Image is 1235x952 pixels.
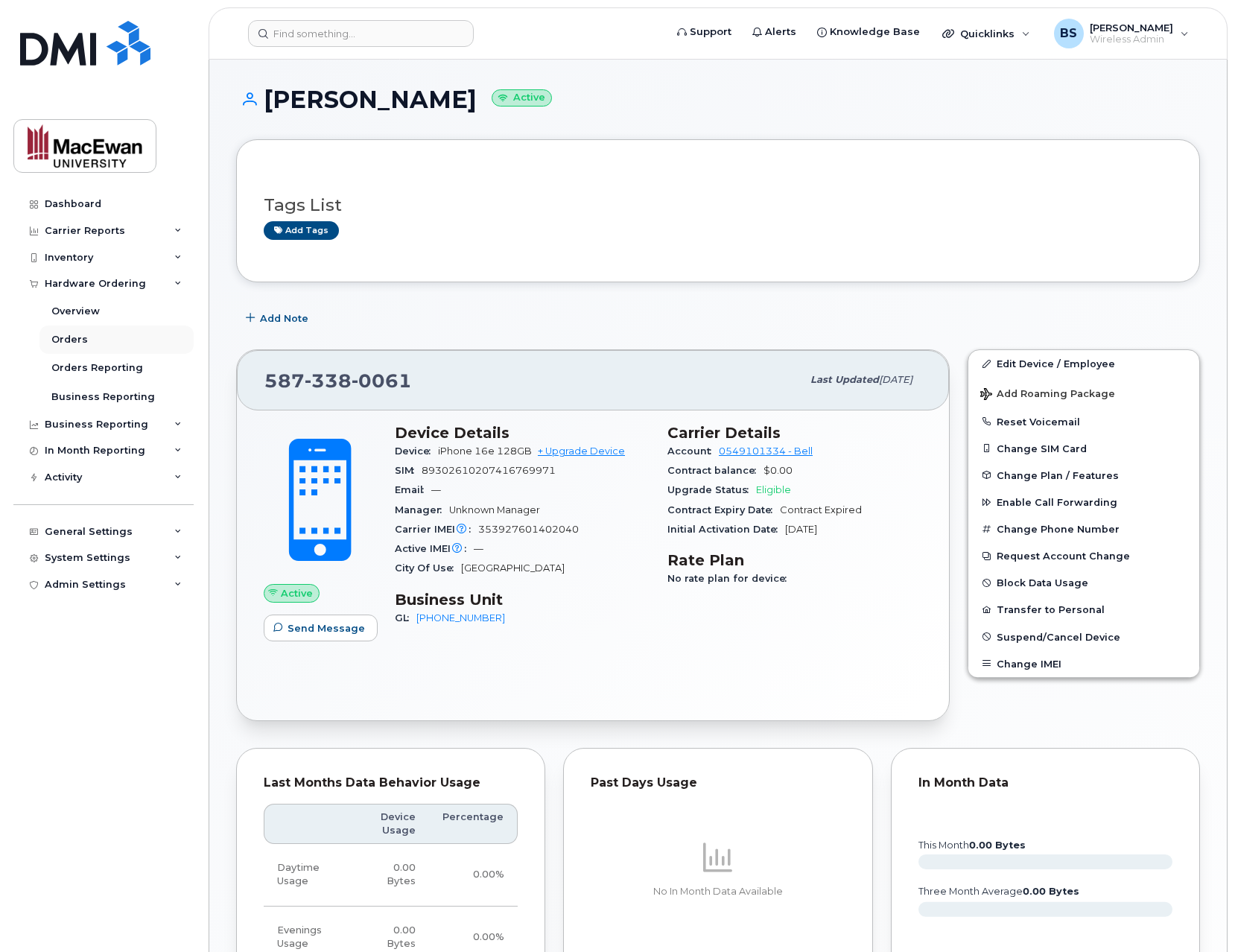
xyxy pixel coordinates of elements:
[260,311,308,326] span: Add Note
[395,484,431,495] span: Email
[968,650,1199,677] button: Change IMEI
[288,621,365,635] span: Send Message
[667,524,785,535] span: Initial Activation Date
[968,378,1199,408] button: Add Roaming Package
[264,775,518,790] div: Last Months Data Behavior Usage
[968,569,1199,596] button: Block Data Usage
[305,369,352,392] span: 338
[763,465,793,476] span: $0.00
[492,89,552,107] small: Active
[352,844,429,907] td: 0.00 Bytes
[461,562,565,574] span: [GEOGRAPHIC_DATA]
[352,804,429,845] th: Device Usage
[395,445,438,457] span: Device
[395,524,478,535] span: Carrier IMEI
[431,484,441,495] span: —
[997,469,1119,480] span: Change Plan / Features
[968,596,1199,623] button: Transfer to Personal
[968,489,1199,515] button: Enable Call Forwarding
[968,623,1199,650] button: Suspend/Cancel Device
[667,445,719,457] span: Account
[667,551,922,569] h3: Rate Plan
[719,445,813,457] a: 0549101334 - Bell
[416,612,505,623] a: [PHONE_NUMBER]
[478,524,579,535] span: 353927601402040
[438,445,532,457] span: iPhone 16e 128GB
[395,424,650,442] h3: Device Details
[264,369,412,392] span: 587
[1023,886,1079,897] tspan: 0.00 Bytes
[879,374,912,385] span: [DATE]
[236,86,1200,112] h1: [PERSON_NAME]
[969,840,1026,851] tspan: 0.00 Bytes
[281,586,313,600] span: Active
[264,196,1172,215] h3: Tags List
[756,484,791,495] span: Eligible
[810,374,879,385] span: Last updated
[422,465,556,476] span: 89302610207416769971
[667,424,922,442] h3: Carrier Details
[667,573,794,584] span: No rate plan for device
[667,484,756,495] span: Upgrade Status
[395,543,474,554] span: Active IMEI
[968,408,1199,435] button: Reset Voicemail
[449,504,540,515] span: Unknown Manager
[667,465,763,476] span: Contract balance
[918,886,1079,897] text: three month average
[591,885,845,898] p: No In Month Data Available
[997,631,1120,642] span: Suspend/Cancel Device
[968,515,1199,542] button: Change Phone Number
[968,435,1199,462] button: Change SIM Card
[395,465,422,476] span: SIM
[236,305,321,331] button: Add Note
[918,775,1172,790] div: In Month Data
[968,542,1199,569] button: Request Account Change
[968,350,1199,377] a: Edit Device / Employee
[591,775,845,790] div: Past Days Usage
[980,388,1115,402] span: Add Roaming Package
[785,524,817,535] span: [DATE]
[429,804,518,845] th: Percentage
[395,562,461,574] span: City Of Use
[264,844,352,907] td: Daytime Usage
[395,612,416,623] span: GL
[395,591,650,609] h3: Business Unit
[780,504,862,515] span: Contract Expired
[538,445,625,457] a: + Upgrade Device
[264,615,378,641] button: Send Message
[352,369,412,392] span: 0061
[918,840,1026,851] text: this month
[264,221,339,240] a: Add tags
[474,543,483,554] span: —
[429,844,518,907] td: 0.00%
[667,504,780,515] span: Contract Expiry Date
[395,504,449,515] span: Manager
[997,497,1117,508] span: Enable Call Forwarding
[968,462,1199,489] button: Change Plan / Features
